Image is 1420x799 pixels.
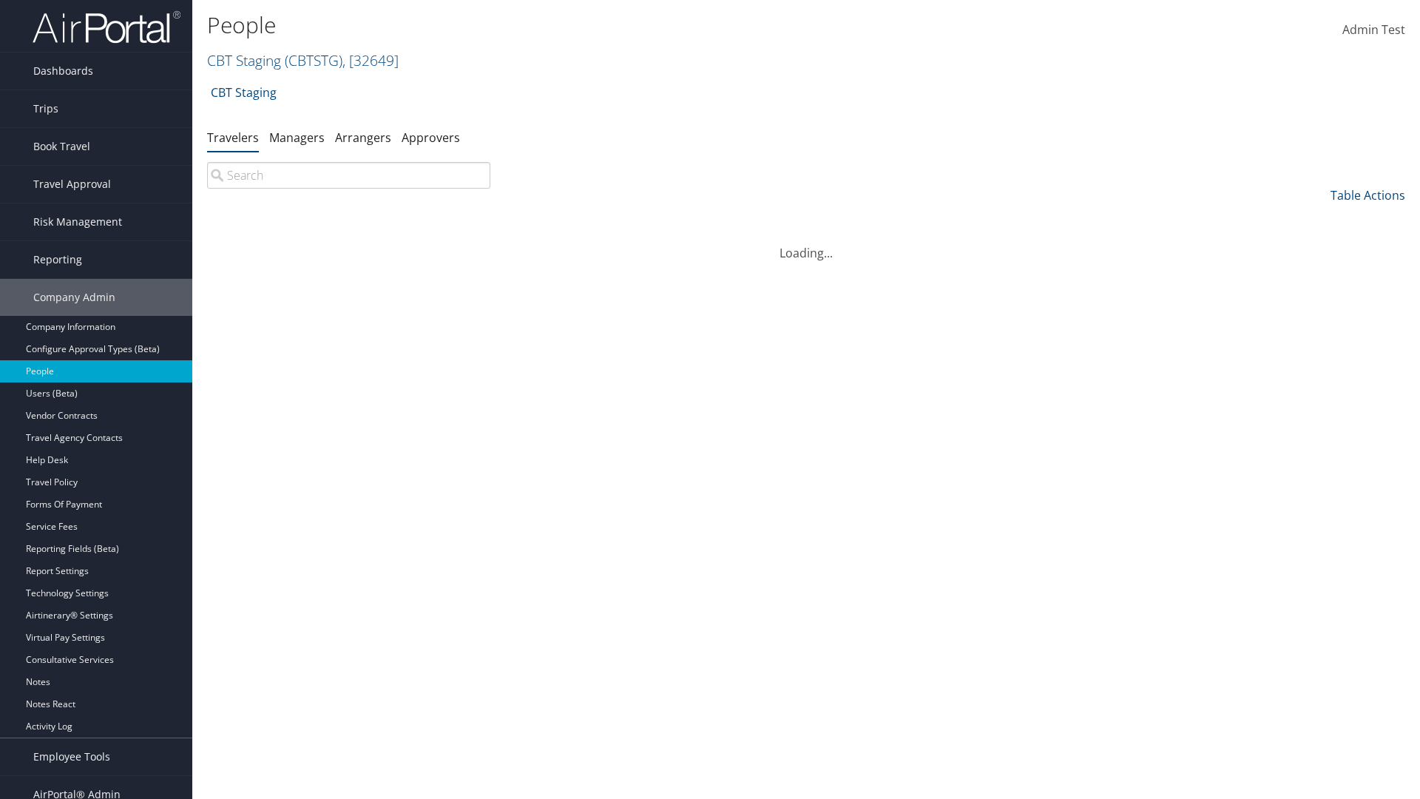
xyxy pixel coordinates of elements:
img: airportal-logo.png [33,10,180,44]
span: Risk Management [33,203,122,240]
span: Employee Tools [33,738,110,775]
span: Book Travel [33,128,90,165]
span: Dashboards [33,53,93,90]
span: Travel Approval [33,166,111,203]
div: Loading... [207,226,1405,262]
a: Admin Test [1342,7,1405,53]
span: ( CBTSTG ) [285,50,342,70]
a: CBT Staging [211,78,277,107]
a: Table Actions [1331,187,1405,203]
a: Managers [269,129,325,146]
input: Search [207,162,490,189]
a: CBT Staging [207,50,399,70]
a: Travelers [207,129,259,146]
span: Company Admin [33,279,115,316]
span: Trips [33,90,58,127]
span: Admin Test [1342,21,1405,38]
span: Reporting [33,241,82,278]
span: , [ 32649 ] [342,50,399,70]
a: Approvers [402,129,460,146]
h1: People [207,10,1006,41]
a: Arrangers [335,129,391,146]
